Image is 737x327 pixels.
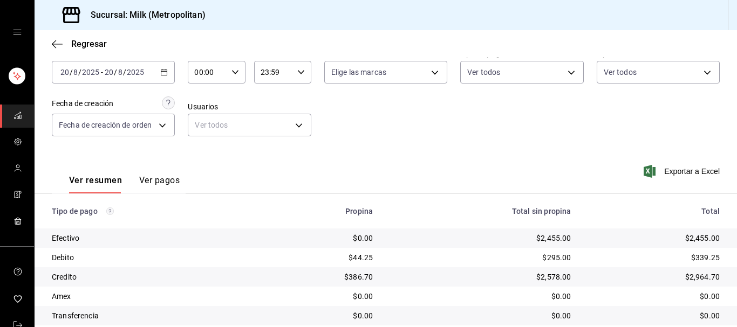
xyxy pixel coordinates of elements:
[139,175,180,193] button: Ver pagos
[13,28,22,37] button: open drawer
[52,98,113,109] div: Fecha de creación
[588,207,720,215] div: Total
[69,175,122,193] button: Ver resumen
[588,291,720,302] div: $0.00
[390,252,571,263] div: $295.00
[59,120,152,130] span: Fecha de creación de orden
[106,207,114,215] svg: Los pagos realizados con Pay y otras terminales son montos brutos.
[390,272,571,282] div: $2,578.00
[588,310,720,321] div: $0.00
[52,310,254,321] div: Transferencia
[52,291,254,302] div: Amex
[390,291,571,302] div: $0.00
[390,207,571,215] div: Total sin propina
[271,272,373,282] div: $386.70
[188,103,311,110] label: Usuarios
[52,252,254,263] div: Debito
[331,67,386,78] span: Elige las marcas
[52,207,254,215] div: Tipo de pago
[52,39,107,49] button: Regresar
[73,68,78,76] input: --
[271,252,373,263] div: $44.25
[71,39,107,49] span: Regresar
[271,207,373,215] div: Propina
[52,272,254,282] div: Credito
[271,233,373,243] div: $0.00
[646,165,720,178] button: Exportar a Excel
[271,291,373,302] div: $0.00
[123,68,126,76] span: /
[81,68,100,76] input: ----
[82,9,206,22] h3: Sucursal: Milk (Metropolitan)
[52,233,254,243] div: Efectivo
[390,310,571,321] div: $0.00
[271,310,373,321] div: $0.00
[101,68,103,76] span: -
[467,67,500,78] span: Ver todos
[114,68,117,76] span: /
[126,68,145,76] input: ----
[604,67,637,78] span: Ver todos
[118,68,123,76] input: --
[78,68,81,76] span: /
[60,68,70,76] input: --
[104,68,114,76] input: --
[588,272,720,282] div: $2,964.70
[70,68,73,76] span: /
[588,233,720,243] div: $2,455.00
[69,175,180,193] div: navigation tabs
[188,114,311,136] div: Ver todos
[588,252,720,263] div: $339.25
[390,233,571,243] div: $2,455.00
